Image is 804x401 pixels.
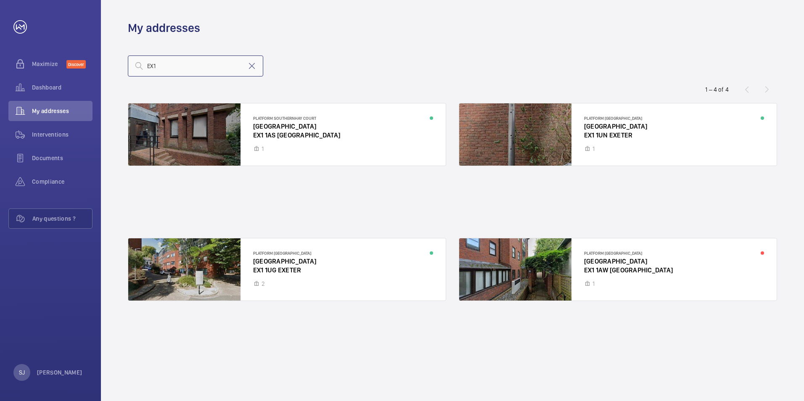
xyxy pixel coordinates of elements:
[32,130,93,139] span: Interventions
[128,55,263,77] input: Search by address
[705,85,729,94] div: 1 – 4 of 4
[66,60,86,69] span: Discover
[32,60,66,68] span: Maximize
[32,83,93,92] span: Dashboard
[32,154,93,162] span: Documents
[128,20,200,36] h1: My addresses
[37,368,82,377] p: [PERSON_NAME]
[19,368,25,377] p: SJ
[32,177,93,186] span: Compliance
[32,214,92,223] span: Any questions ?
[32,107,93,115] span: My addresses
